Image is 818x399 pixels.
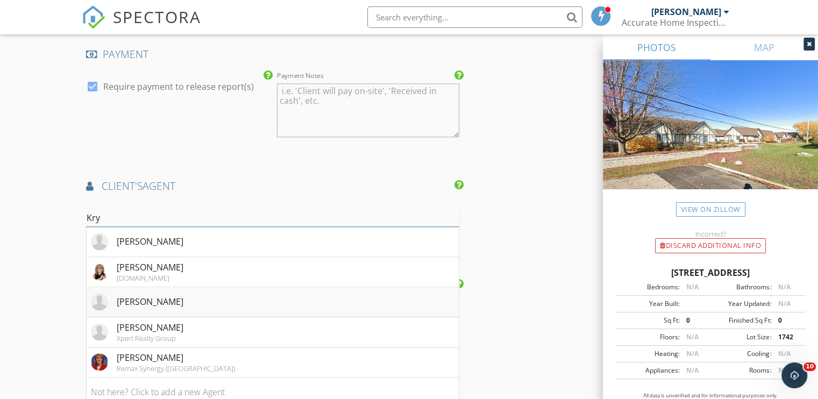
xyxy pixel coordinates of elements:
[117,334,183,343] div: Xpert Realty Group
[91,233,108,250] img: default-user-f0147aede5fd5fa78ca7ade42f37bd4542148d508eef1c3d3ea960f66861d68b.jpg
[710,366,771,375] div: Rooms:
[710,282,771,292] div: Bathrooms:
[680,316,710,325] div: 0
[619,349,680,359] div: Heating:
[710,34,818,60] a: MAP
[86,179,459,193] h4: AGENT
[117,364,235,373] div: Remax Synergy ([GEOGRAPHIC_DATA])
[619,282,680,292] div: Bedrooms:
[710,349,771,359] div: Cooling:
[619,299,680,309] div: Year Built:
[91,293,108,310] img: default-user-f0147aede5fd5fa78ca7ade42f37bd4542148d508eef1c3d3ea960f66861d68b.jpg
[91,263,108,280] img: data
[771,316,802,325] div: 0
[676,202,745,217] a: View on Zillow
[91,323,108,340] img: default-user-f0147aede5fd5fa78ca7ade42f37bd4542148d508eef1c3d3ea960f66861d68b.jpg
[117,261,183,274] div: [PERSON_NAME]
[82,5,105,29] img: The Best Home Inspection Software - Spectora
[710,332,771,342] div: Lot Size:
[651,6,721,17] div: [PERSON_NAME]
[619,366,680,375] div: Appliances:
[117,295,183,308] div: [PERSON_NAME]
[686,332,699,341] span: N/A
[778,299,790,308] span: N/A
[91,353,108,370] img: jpeg
[655,238,766,253] div: Discard Additional info
[603,60,818,215] img: streetview
[117,235,183,248] div: [PERSON_NAME]
[781,362,807,388] iframe: Intercom live chat
[86,47,459,61] h4: PAYMENT
[619,316,680,325] div: Sq Ft:
[710,299,771,309] div: Year Updated:
[117,274,183,282] div: [DOMAIN_NAME]
[367,6,582,28] input: Search everything...
[616,266,805,279] div: [STREET_ADDRESS]
[117,351,235,364] div: [PERSON_NAME]
[619,332,680,342] div: Floors:
[622,17,729,28] div: Accurate Home Inspection of Illinois
[686,282,699,291] span: N/A
[686,366,699,375] span: N/A
[778,366,790,375] span: N/A
[86,209,459,227] input: Search for an Agent
[102,179,143,193] span: client's
[710,316,771,325] div: Finished Sq Ft:
[778,349,790,358] span: N/A
[103,81,254,92] label: Require payment to release report(s)
[686,349,699,358] span: N/A
[803,362,816,371] span: 10
[771,332,802,342] div: 1742
[603,34,710,60] a: PHOTOS
[113,5,201,28] span: SPECTORA
[778,282,790,291] span: N/A
[603,230,818,238] div: Incorrect?
[117,321,183,334] div: [PERSON_NAME]
[82,15,201,37] a: SPECTORA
